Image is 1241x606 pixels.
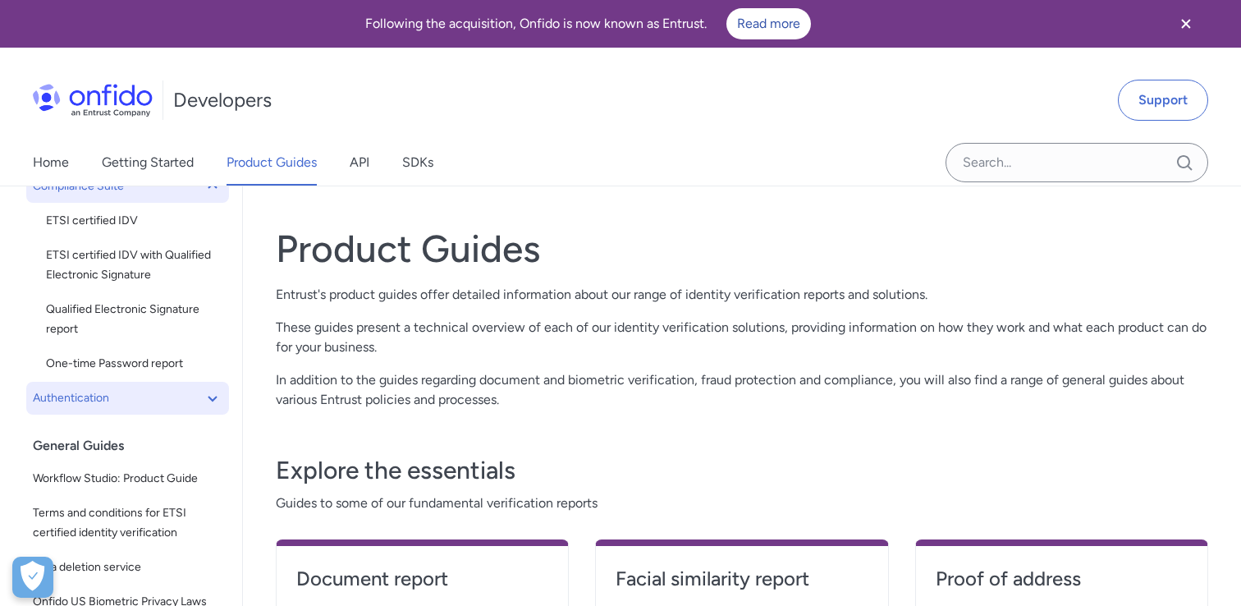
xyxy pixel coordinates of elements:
[26,170,229,203] button: Compliance Suite
[102,140,194,186] a: Getting Started
[33,469,222,489] span: Workflow Studio: Product Guide
[33,429,236,462] div: General Guides
[26,382,229,415] button: Authentication
[33,140,69,186] a: Home
[26,551,229,584] a: Data deletion service
[33,84,153,117] img: Onfido Logo
[726,8,811,39] a: Read more
[46,211,222,231] span: ETSI certified IDV
[39,293,229,346] a: Qualified Electronic Signature report
[39,347,229,380] a: One-time Password report
[276,494,1208,513] span: Guides to some of our fundamental verification reports
[296,566,548,605] a: Document report
[946,143,1208,182] input: Onfido search input field
[20,8,1156,39] div: Following the acquisition, Onfido is now known as Entrust.
[1156,3,1216,44] button: Close banner
[276,285,1208,305] p: Entrust's product guides offer detailed information about our range of identity verification repo...
[616,566,868,592] h4: Facial similarity report
[936,566,1188,592] h4: Proof of address
[33,177,203,196] span: Compliance Suite
[1176,14,1196,34] svg: Close banner
[39,239,229,292] a: ETSI certified IDV with Qualified Electronic Signature
[39,204,229,237] a: ETSI certified IDV
[276,226,1208,272] h1: Product Guides
[173,87,272,113] h1: Developers
[350,140,369,186] a: API
[616,566,868,605] a: Facial similarity report
[276,454,1208,487] h3: Explore the essentials
[26,462,229,495] a: Workflow Studio: Product Guide
[33,558,222,577] span: Data deletion service
[12,557,53,598] button: Open Preferences
[12,557,53,598] div: Cookie Preferences
[276,318,1208,357] p: These guides present a technical overview of each of our identity verification solutions, providi...
[296,566,548,592] h4: Document report
[33,503,222,543] span: Terms and conditions for ETSI certified identity verification
[46,300,222,339] span: Qualified Electronic Signature report
[46,246,222,285] span: ETSI certified IDV with Qualified Electronic Signature
[402,140,433,186] a: SDKs
[227,140,317,186] a: Product Guides
[276,370,1208,410] p: In addition to the guides regarding document and biometric verification, fraud protection and com...
[1118,80,1208,121] a: Support
[33,388,203,408] span: Authentication
[46,354,222,374] span: One-time Password report
[936,566,1188,605] a: Proof of address
[26,497,229,549] a: Terms and conditions for ETSI certified identity verification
